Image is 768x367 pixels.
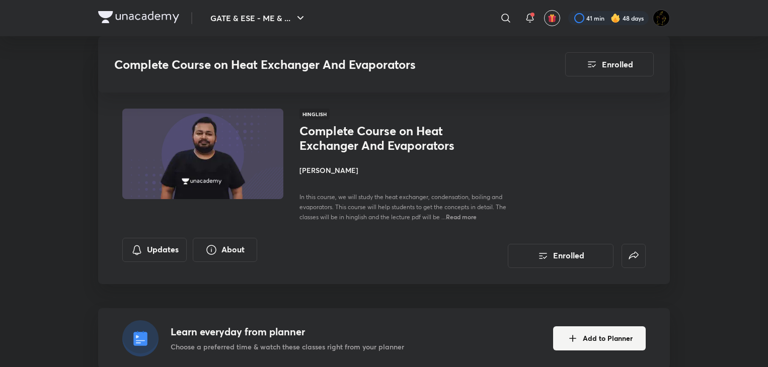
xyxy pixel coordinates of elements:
[548,14,557,23] img: avatar
[171,341,404,352] p: Choose a preferred time & watch these classes right from your planner
[508,244,613,268] button: Enrolled
[171,324,404,339] h4: Learn everyday from planner
[299,124,464,153] h1: Complete Course on Heat Exchanger And Evaporators
[122,238,187,262] button: Updates
[299,193,506,221] span: In this course, we will study the heat exchanger, condensation, boiling and evaporators. This cou...
[204,8,313,28] button: GATE & ESE - ME & ...
[114,57,508,72] h3: Complete Course on Heat Exchanger And Evaporators
[653,10,670,27] img: Ranit Maity01
[193,238,257,262] button: About
[610,13,621,23] img: streak
[565,52,654,76] button: Enrolled
[544,10,560,26] button: avatar
[98,11,179,26] a: Company Logo
[446,213,477,221] span: Read more
[299,109,330,120] span: Hinglish
[121,108,285,200] img: Thumbnail
[553,326,646,350] button: Add to Planner
[98,11,179,23] img: Company Logo
[299,165,525,175] h4: [PERSON_NAME]
[622,244,646,268] button: false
